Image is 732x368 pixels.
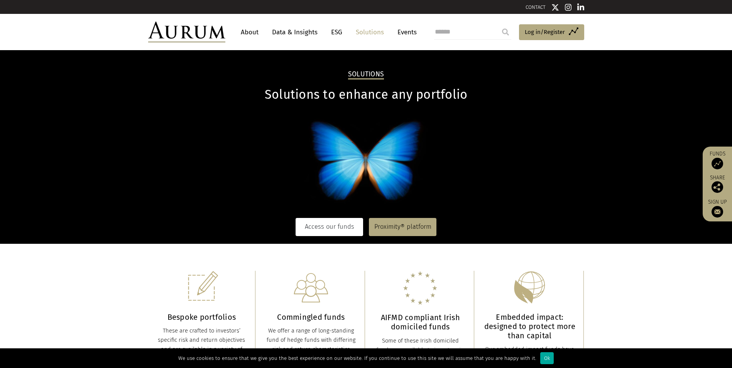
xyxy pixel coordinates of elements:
a: Solutions [352,25,388,39]
img: Sign up to our newsletter [712,206,723,218]
a: CONTACT [526,4,546,10]
img: Share this post [712,181,723,193]
h3: Bespoke portfolios [156,312,248,322]
a: Log in/Register [519,24,584,41]
a: Sign up [707,199,728,218]
img: Linkedin icon [577,3,584,11]
a: ESG [327,25,346,39]
h3: Commingled funds [265,312,357,322]
a: Funds [707,150,728,169]
a: Data & Insights [268,25,321,39]
img: Twitter icon [551,3,559,11]
h2: Solutions [348,70,384,79]
h3: AIFMD compliant Irish domiciled funds [375,313,467,331]
img: Instagram icon [565,3,572,11]
div: Share [707,175,728,193]
a: About [237,25,262,39]
div: Ok [540,352,554,364]
img: Access Funds [712,158,723,169]
span: Log in/Register [525,27,565,37]
h3: Embedded impact: designed to protect more than capital [484,312,576,340]
input: Submit [498,24,513,40]
a: Proximity® platform [369,218,436,236]
a: Events [394,25,417,39]
h1: Solutions to enhance any portfolio [148,87,584,102]
img: Aurum [148,22,225,42]
a: Access our funds [296,218,363,236]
